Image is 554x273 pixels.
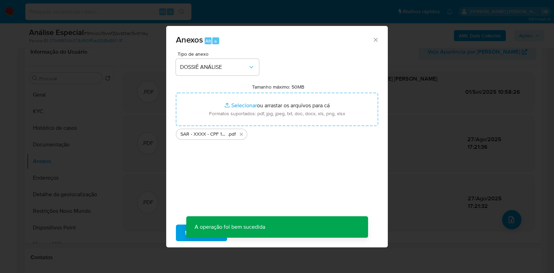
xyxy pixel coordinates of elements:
span: DOSSIÊ ANÁLISE [180,64,248,71]
span: Subir arquivo [185,225,218,240]
button: DOSSIÊ ANÁLISE [176,59,259,75]
button: Fechar [372,36,378,43]
span: a [214,38,217,44]
span: Cancelar [239,225,261,240]
p: A operação foi bem sucedida [186,216,274,238]
button: Subir arquivo [176,225,227,241]
label: Tamanho máximo: 50MB [252,84,304,90]
span: Tipo de anexo [178,52,261,56]
span: Anexos [176,34,203,46]
span: SAR - XXXX - CPF 10293987475 - [PERSON_NAME] [PERSON_NAME] [PERSON_NAME] [180,131,228,138]
span: .pdf [228,131,236,138]
span: Alt [205,38,211,44]
button: Excluir SAR - XXXX - CPF 10293987475 - SUELY FRANCA DE SOUZA FERREIRA.pdf [237,130,245,138]
ul: Arquivos selecionados [176,126,378,140]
